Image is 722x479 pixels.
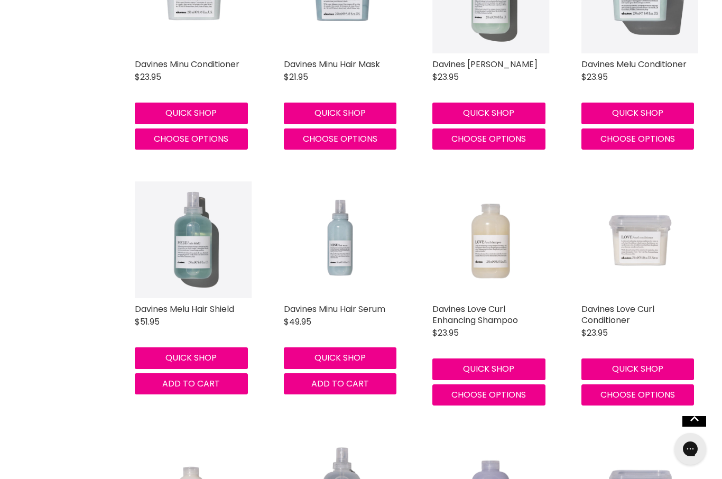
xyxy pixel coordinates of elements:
[135,103,248,124] button: Quick shop
[432,327,459,339] span: $23.95
[581,58,687,70] a: Davines Melu Conditioner
[135,303,234,315] a: Davines Melu Hair Shield
[451,389,526,401] span: Choose options
[284,58,380,70] a: Davines Minu Hair Mask
[284,128,397,150] button: Choose options
[432,181,550,299] img: Davines Love Curl Enhancing Shampoo
[432,358,545,380] button: Quick shop
[303,133,377,145] span: Choose options
[451,133,526,145] span: Choose options
[135,316,160,328] span: $51.95
[581,103,695,124] button: Quick shop
[432,71,459,83] span: $23.95
[284,181,401,299] img: Davines Minu Hair Serum
[581,71,608,83] span: $23.95
[135,181,252,299] img: Davines Melu Hair Shield
[135,347,248,369] button: Quick shop
[669,429,711,468] iframe: Gorgias live chat messenger
[432,58,538,70] a: Davines [PERSON_NAME]
[135,58,239,70] a: Davines Minu Conditioner
[135,71,161,83] span: $23.95
[284,103,397,124] button: Quick shop
[284,71,308,83] span: $21.95
[581,128,695,150] button: Choose options
[162,377,220,390] span: Add to cart
[154,133,228,145] span: Choose options
[284,347,397,369] button: Quick shop
[581,303,654,326] a: Davines Love Curl Conditioner
[600,133,675,145] span: Choose options
[432,128,545,150] button: Choose options
[432,303,518,326] a: Davines Love Curl Enhancing Shampoo
[432,103,545,124] button: Quick shop
[581,384,695,406] button: Choose options
[600,389,675,401] span: Choose options
[581,181,699,299] img: Davines Love Curl Conditioner
[432,384,545,406] button: Choose options
[135,128,248,150] button: Choose options
[284,316,311,328] span: $49.95
[581,327,608,339] span: $23.95
[581,358,695,380] button: Quick shop
[311,377,369,390] span: Add to cart
[135,373,248,394] button: Add to cart
[284,373,397,394] button: Add to cart
[284,303,385,315] a: Davines Minu Hair Serum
